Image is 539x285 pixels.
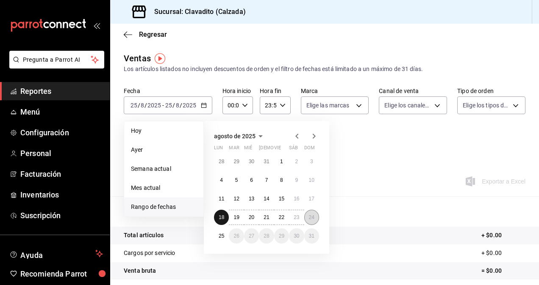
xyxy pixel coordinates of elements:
[289,210,304,225] button: 23 de agosto de 2025
[289,145,298,154] abbr: sábado
[309,233,314,239] abbr: 31 de agosto de 2025
[229,145,239,154] abbr: martes
[274,191,289,206] button: 15 de agosto de 2025
[214,210,229,225] button: 18 de agosto de 2025
[233,214,239,220] abbr: 19 de agosto de 2025
[304,191,319,206] button: 17 de agosto de 2025
[229,154,244,169] button: 29 de julio de 2025
[264,196,269,202] abbr: 14 de agosto de 2025
[306,101,350,110] span: Elige las marcas
[214,154,229,169] button: 28 de julio de 2025
[250,177,253,183] abbr: 6 de agosto de 2025
[280,177,283,183] abbr: 8 de agosto de 2025
[214,191,229,206] button: 11 de agosto de 2025
[219,159,224,164] abbr: 28 de julio de 2025
[20,127,103,138] span: Configuración
[235,177,238,183] abbr: 5 de agosto de 2025
[249,233,254,239] abbr: 27 de agosto de 2025
[309,214,314,220] abbr: 24 de agosto de 2025
[274,173,289,188] button: 8 de agosto de 2025
[249,196,254,202] abbr: 13 de agosto de 2025
[139,30,167,38] span: Regresar
[214,228,229,244] button: 25 de agosto de 2025
[219,214,224,220] abbr: 18 de agosto de 2025
[274,145,281,154] abbr: viernes
[229,173,244,188] button: 5 de agosto de 2025
[301,88,369,94] label: Marca
[304,173,319,188] button: 10 de agosto de 2025
[23,55,91,64] span: Pregunta a Parrot AI
[233,159,239,164] abbr: 29 de julio de 2025
[229,228,244,244] button: 26 de agosto de 2025
[233,233,239,239] abbr: 26 de agosto de 2025
[124,249,175,258] p: Cargos por servicio
[93,22,100,29] button: open_drawer_menu
[264,233,269,239] abbr: 28 de agosto de 2025
[147,7,246,17] h3: Sucursal: Clavadito (Calzada)
[481,266,525,275] p: = $0.00
[309,177,314,183] abbr: 10 de agosto de 2025
[20,168,103,180] span: Facturación
[244,154,259,169] button: 30 de julio de 2025
[124,65,525,74] div: Los artículos listados no incluyen descuentos de orden y el filtro de fechas está limitado a un m...
[162,102,164,109] span: -
[244,210,259,225] button: 20 de agosto de 2025
[130,102,138,109] input: --
[229,191,244,206] button: 12 de agosto de 2025
[259,210,274,225] button: 21 de agosto de 2025
[20,268,103,280] span: Recomienda Parrot
[214,131,266,141] button: agosto de 2025
[259,191,274,206] button: 14 de agosto de 2025
[274,228,289,244] button: 29 de agosto de 2025
[279,214,284,220] abbr: 22 de agosto de 2025
[214,145,223,154] abbr: lunes
[279,196,284,202] abbr: 15 de agosto de 2025
[304,154,319,169] button: 3 de agosto de 2025
[131,164,197,173] span: Semana actual
[140,102,144,109] input: --
[249,159,254,164] abbr: 30 de julio de 2025
[294,196,299,202] abbr: 16 de agosto de 2025
[280,159,283,164] abbr: 1 de agosto de 2025
[481,231,525,240] p: + $0.00
[295,177,298,183] abbr: 9 de agosto de 2025
[259,228,274,244] button: 28 de agosto de 2025
[481,249,525,258] p: + $0.00
[244,145,252,154] abbr: miércoles
[264,159,269,164] abbr: 31 de julio de 2025
[289,191,304,206] button: 16 de agosto de 2025
[279,233,284,239] abbr: 29 de agosto de 2025
[260,88,290,94] label: Hora fin
[20,210,103,221] span: Suscripción
[289,228,304,244] button: 30 de agosto de 2025
[20,106,103,118] span: Menú
[304,210,319,225] button: 24 de agosto de 2025
[384,101,431,110] span: Elige los canales de venta
[463,101,510,110] span: Elige los tipos de orden
[131,145,197,154] span: Ayer
[304,228,319,244] button: 31 de agosto de 2025
[379,88,447,94] label: Canal de venta
[309,196,314,202] abbr: 17 de agosto de 2025
[259,173,274,188] button: 7 de agosto de 2025
[259,145,309,154] abbr: jueves
[124,30,167,38] button: Regresar
[20,189,103,200] span: Inventarios
[295,159,298,164] abbr: 2 de agosto de 2025
[249,214,254,220] abbr: 20 de agosto de 2025
[219,196,224,202] abbr: 11 de agosto de 2025
[222,88,253,94] label: Hora inicio
[144,102,147,109] span: /
[124,266,156,275] p: Venta bruta
[304,145,315,154] abbr: domingo
[172,102,175,109] span: /
[289,154,304,169] button: 2 de agosto de 2025
[274,210,289,225] button: 22 de agosto de 2025
[155,53,165,64] img: Tooltip marker
[274,154,289,169] button: 1 de agosto de 2025
[294,214,299,220] abbr: 23 de agosto de 2025
[219,233,224,239] abbr: 25 de agosto de 2025
[289,173,304,188] button: 9 de agosto de 2025
[264,214,269,220] abbr: 21 de agosto de 2025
